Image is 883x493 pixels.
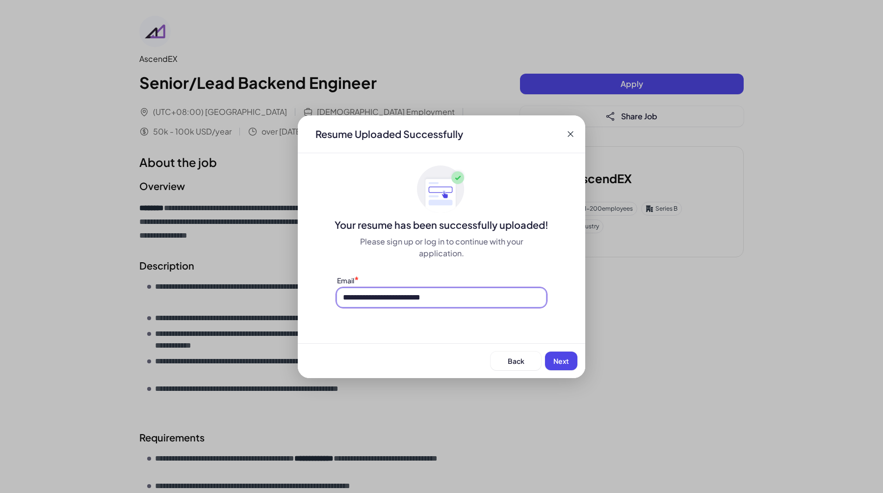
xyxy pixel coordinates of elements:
[337,236,546,259] div: Please sign up or log in to continue with your application.
[417,165,466,214] img: ApplyedMaskGroup3.svg
[298,218,585,232] div: Your resume has been successfully uploaded!
[491,352,541,370] button: Back
[308,127,471,141] div: Resume Uploaded Successfully
[508,356,524,365] span: Back
[545,352,577,370] button: Next
[553,356,569,365] span: Next
[337,276,354,285] label: Email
